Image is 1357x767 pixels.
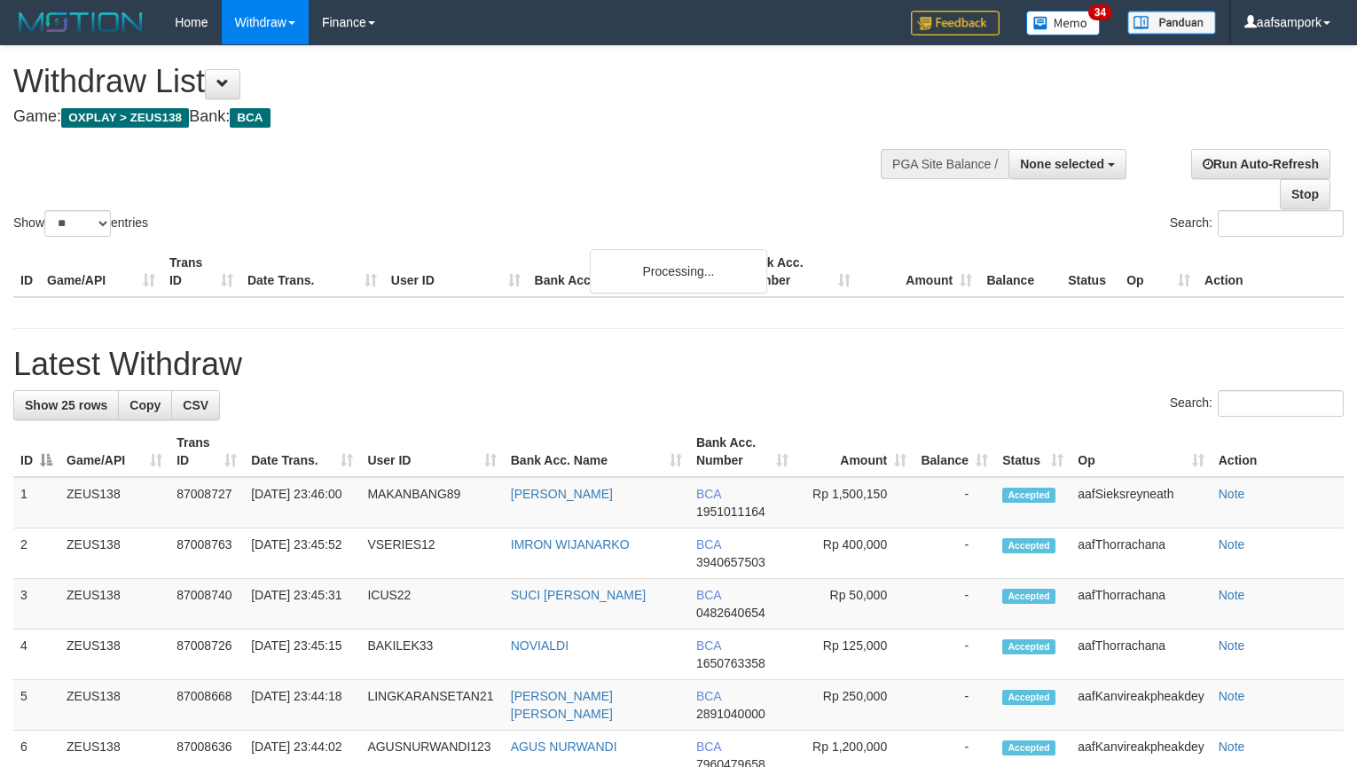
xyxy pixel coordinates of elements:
[13,630,59,680] td: 4
[689,427,796,477] th: Bank Acc. Number: activate to sort column ascending
[1170,210,1344,237] label: Search:
[1212,427,1344,477] th: Action
[244,680,360,731] td: [DATE] 23:44:18
[881,149,1008,179] div: PGA Site Balance /
[118,390,172,420] a: Copy
[360,579,503,630] td: ICUS22
[1218,390,1344,417] input: Search:
[914,579,995,630] td: -
[1197,247,1344,297] th: Action
[13,64,887,99] h1: Withdraw List
[1088,4,1112,20] span: 34
[360,680,503,731] td: LINGKARANSETAN21
[1119,247,1197,297] th: Op
[504,427,689,477] th: Bank Acc. Name: activate to sort column ascending
[796,477,914,528] td: Rp 1,500,150
[1061,247,1119,297] th: Status
[13,347,1344,382] h1: Latest Withdraw
[59,680,169,731] td: ZEUS138
[13,680,59,731] td: 5
[162,247,240,297] th: Trans ID
[244,579,360,630] td: [DATE] 23:45:31
[169,528,244,579] td: 87008763
[511,689,613,721] a: [PERSON_NAME] [PERSON_NAME]
[1002,639,1055,654] span: Accepted
[1002,538,1055,553] span: Accepted
[911,11,1000,35] img: Feedback.jpg
[1127,11,1216,35] img: panduan.png
[169,579,244,630] td: 87008740
[244,477,360,528] td: [DATE] 23:46:00
[171,390,220,420] a: CSV
[230,108,270,128] span: BCA
[511,537,630,552] a: IMRON WIJANARKO
[59,528,169,579] td: ZEUS138
[169,477,244,528] td: 87008727
[696,537,721,552] span: BCA
[1218,210,1344,237] input: Search:
[796,680,914,731] td: Rp 250,000
[1026,11,1101,35] img: Button%20Memo.svg
[240,247,384,297] th: Date Trans.
[1219,588,1245,602] a: Note
[914,680,995,731] td: -
[914,477,995,528] td: -
[696,689,721,703] span: BCA
[736,247,858,297] th: Bank Acc. Number
[360,528,503,579] td: VSERIES12
[13,9,148,35] img: MOTION_logo.png
[1071,477,1211,528] td: aafSieksreyneath
[1071,427,1211,477] th: Op: activate to sort column ascending
[1071,528,1211,579] td: aafThorrachana
[696,555,765,569] span: Copy 3940657503 to clipboard
[360,630,503,680] td: BAKILEK33
[696,638,721,653] span: BCA
[59,477,169,528] td: ZEUS138
[384,247,528,297] th: User ID
[796,630,914,680] td: Rp 125,000
[1002,488,1055,503] span: Accepted
[1219,740,1245,754] a: Note
[13,528,59,579] td: 2
[696,588,721,602] span: BCA
[40,247,162,297] th: Game/API
[1002,690,1055,705] span: Accepted
[1191,149,1330,179] a: Run Auto-Refresh
[169,630,244,680] td: 87008726
[511,638,569,653] a: NOVIALDI
[360,427,503,477] th: User ID: activate to sort column ascending
[1020,157,1104,171] span: None selected
[1008,149,1126,179] button: None selected
[1071,579,1211,630] td: aafThorrachana
[858,247,979,297] th: Amount
[360,477,503,528] td: MAKANBANG89
[13,427,59,477] th: ID: activate to sort column descending
[1170,390,1344,417] label: Search:
[129,398,161,412] span: Copy
[1219,537,1245,552] a: Note
[13,579,59,630] td: 3
[169,680,244,731] td: 87008668
[13,390,119,420] a: Show 25 rows
[244,528,360,579] td: [DATE] 23:45:52
[59,427,169,477] th: Game/API: activate to sort column ascending
[61,108,189,128] span: OXPLAY > ZEUS138
[44,210,111,237] select: Showentries
[1071,630,1211,680] td: aafThorrachana
[528,247,737,297] th: Bank Acc. Name
[244,630,360,680] td: [DATE] 23:45:15
[1002,589,1055,604] span: Accepted
[796,528,914,579] td: Rp 400,000
[696,707,765,721] span: Copy 2891040000 to clipboard
[1280,179,1330,209] a: Stop
[696,740,721,754] span: BCA
[13,108,887,126] h4: Game: Bank:
[13,477,59,528] td: 1
[696,656,765,670] span: Copy 1650763358 to clipboard
[13,210,148,237] label: Show entries
[59,630,169,680] td: ZEUS138
[796,427,914,477] th: Amount: activate to sort column ascending
[511,588,646,602] a: SUCI [PERSON_NAME]
[59,579,169,630] td: ZEUS138
[696,505,765,519] span: Copy 1951011164 to clipboard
